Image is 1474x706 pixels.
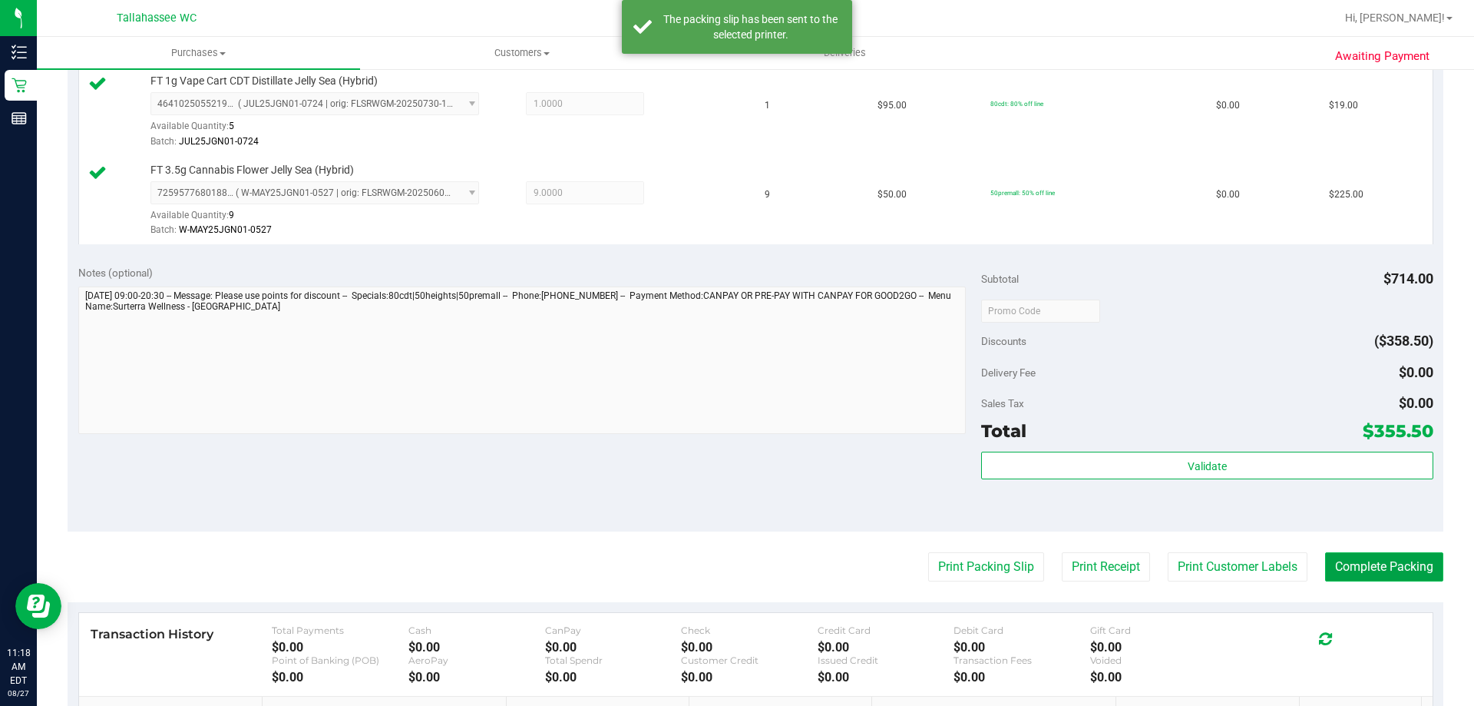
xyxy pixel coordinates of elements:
span: 9 [229,210,234,220]
div: $0.00 [953,640,1090,655]
div: $0.00 [272,640,408,655]
span: Discounts [981,327,1026,355]
button: Complete Packing [1325,552,1443,582]
span: Batch: [150,224,177,235]
div: Voided [1090,655,1227,666]
span: ($358.50) [1374,333,1433,349]
div: $0.00 [681,670,818,684]
span: Total [981,420,1026,442]
p: 11:18 AM EDT [7,646,30,688]
div: $0.00 [1090,640,1227,655]
div: The packing slip has been sent to the selected printer. [660,12,841,42]
button: Validate [981,452,1433,479]
div: $0.00 [818,670,954,684]
a: Purchases [37,37,360,69]
span: $19.00 [1329,98,1358,113]
span: JUL25JGN01-0724 [179,136,259,147]
span: $714.00 [1383,270,1433,287]
span: 9 [765,187,770,202]
p: 08/27 [7,688,30,699]
span: $0.00 [1216,98,1240,113]
inline-svg: Reports [12,111,27,126]
span: FT 1g Vape Cart CDT Distillate Jelly Sea (Hybrid) [150,74,378,88]
span: 1 [765,98,770,113]
span: Tallahassee WC [117,12,197,25]
div: $0.00 [408,670,545,684]
div: Gift Card [1090,625,1227,636]
button: Print Customer Labels [1168,552,1307,582]
span: FT 3.5g Cannabis Flower Jelly Sea (Hybrid) [150,163,354,177]
div: Point of Banking (POB) [272,655,408,666]
div: $0.00 [545,640,682,655]
iframe: Resource center [15,583,61,629]
span: Purchases [37,46,360,60]
div: Available Quantity: [150,115,496,145]
div: Total Spendr [545,655,682,666]
span: Awaiting Payment [1335,48,1429,65]
span: Batch: [150,136,177,147]
div: AeroPay [408,655,545,666]
div: $0.00 [1090,670,1227,684]
div: Credit Card [818,625,954,636]
span: Subtotal [981,273,1019,285]
span: 80cdt: 80% off line [990,100,1043,108]
span: 5 [229,121,234,131]
div: $0.00 [272,670,408,684]
span: $95.00 [877,98,907,113]
div: Total Payments [272,625,408,636]
span: Notes (optional) [78,267,153,279]
div: $0.00 [545,670,682,684]
a: Customers [360,37,683,69]
div: $0.00 [818,640,954,655]
span: $355.50 [1363,420,1433,442]
button: Print Receipt [1062,552,1150,582]
div: $0.00 [408,640,545,655]
span: $0.00 [1216,187,1240,202]
inline-svg: Retail [12,78,27,93]
div: Issued Credit [818,655,954,666]
div: Check [681,625,818,636]
div: CanPay [545,625,682,636]
span: Hi, [PERSON_NAME]! [1345,12,1445,24]
span: $50.00 [877,187,907,202]
div: $0.00 [953,670,1090,684]
inline-svg: Inventory [12,45,27,60]
div: Customer Credit [681,655,818,666]
span: Delivery Fee [981,366,1036,379]
div: $0.00 [681,640,818,655]
span: $225.00 [1329,187,1363,202]
span: $0.00 [1399,395,1433,411]
span: Sales Tax [981,397,1024,409]
div: Cash [408,625,545,636]
button: Print Packing Slip [928,552,1044,582]
div: Transaction Fees [953,655,1090,666]
span: Customers [361,46,682,60]
span: Validate [1188,460,1227,472]
span: W-MAY25JGN01-0527 [179,224,272,235]
span: 50premall: 50% off line [990,189,1055,197]
div: Available Quantity: [150,204,496,234]
div: Debit Card [953,625,1090,636]
input: Promo Code [981,300,1100,323]
span: $0.00 [1399,364,1433,380]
